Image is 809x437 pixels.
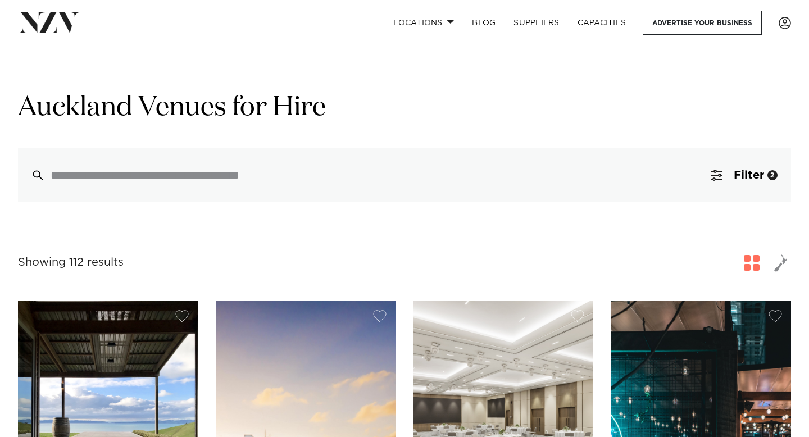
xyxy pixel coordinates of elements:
[767,170,778,180] div: 2
[643,11,762,35] a: Advertise your business
[463,11,505,35] a: BLOG
[18,254,124,271] div: Showing 112 results
[505,11,568,35] a: SUPPLIERS
[384,11,463,35] a: Locations
[698,148,791,202] button: Filter2
[18,90,791,126] h1: Auckland Venues for Hire
[18,12,79,33] img: nzv-logo.png
[569,11,635,35] a: Capacities
[734,170,764,181] span: Filter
